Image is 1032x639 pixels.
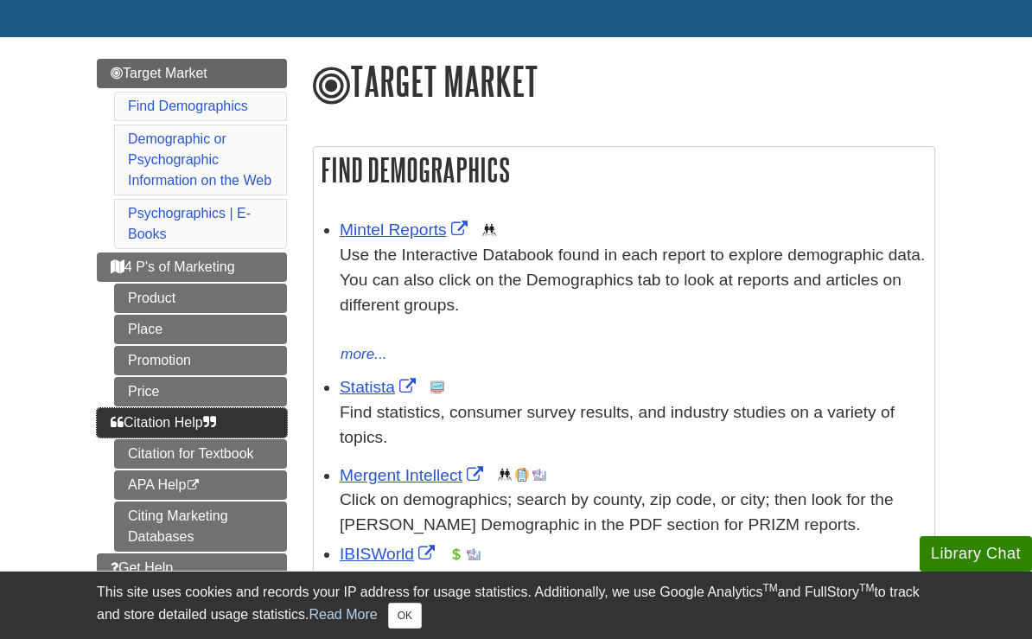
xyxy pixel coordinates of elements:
span: Citation Help [111,415,216,430]
a: Product [114,284,287,313]
a: Read More [309,607,377,622]
i: Major Markets [427,570,532,588]
i: Products and Markets [620,570,781,588]
i: This link opens in a new window [186,480,201,491]
img: Statistics [430,380,444,394]
a: Psychographics | E-Books [128,206,251,241]
h2: Find Demographics [314,147,934,193]
a: Link opens in new window [340,378,420,396]
div: Click on demographics; search by county, zip code, or city; then look for the [PERSON_NAME] Demog... [340,488,926,538]
button: more... [340,342,388,367]
a: Price [114,377,287,406]
a: Place [114,315,287,344]
img: Demographics [482,223,496,237]
a: Citation Help [97,408,287,438]
div: Use the Interactive Databook found in each report to explore demographic data. You can also click... [340,243,926,342]
span: 4 P's of Marketing [111,259,235,274]
a: Citing Marketing Databases [114,502,287,552]
h1: Target Market [313,59,935,107]
img: Company Information [515,468,529,482]
sup: TM [762,582,777,594]
span: Target Market [111,66,207,80]
img: Industry Report [467,547,481,561]
a: APA Help [114,470,287,500]
a: 4 P's of Marketing [97,252,287,282]
p: Find statistics, consumer survey results, and industry studies on a variety of topics. [340,400,926,450]
button: Close [388,603,422,629]
a: Citation for Textbook [114,439,287,469]
img: Industry Report [532,468,546,482]
button: Library Chat [920,536,1032,572]
div: This site uses cookies and records your IP address for usage statistics. Additionally, we use Goo... [97,582,935,629]
span: Get Help [111,560,173,575]
a: Link opens in new window [340,220,472,239]
img: Financial Report [449,547,463,561]
a: Link opens in new window [340,466,487,484]
a: Target Market [97,59,287,88]
a: Get Help [97,553,287,583]
img: Demographics [498,468,512,482]
a: Link opens in new window [340,545,439,563]
a: Demographic or Psychographic Information on the Web [128,131,271,188]
a: Promotion [114,346,287,375]
sup: TM [859,582,874,594]
a: Find Demographics [128,99,248,113]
